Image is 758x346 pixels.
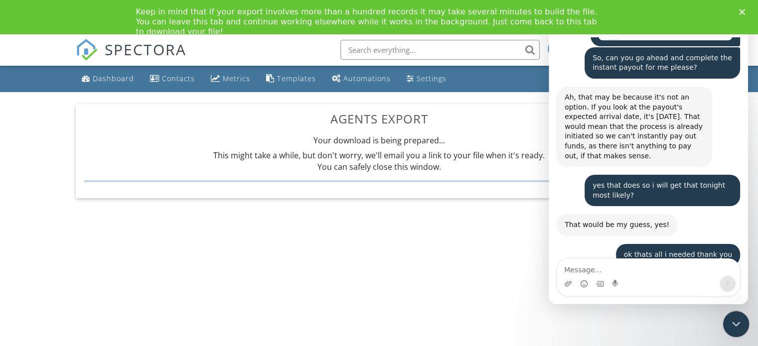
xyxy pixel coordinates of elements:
a: Automations (Basic) [328,70,395,88]
a: SPECTORA [76,47,186,68]
a: Metrics [207,70,254,88]
div: Metrics [223,74,250,83]
div: Keep in mind that if your export involves more than a hundred records it may take several minutes... [136,7,606,37]
img: The Best Home Inspection Software - Spectora [76,39,98,61]
div: Close [739,9,749,15]
a: Templates [262,70,320,88]
span: SPECTORA [105,39,186,60]
iframe: Intercom live chat [723,311,750,338]
div: Automations [343,74,391,83]
div: Settings [417,74,447,83]
div: Templates [277,74,316,83]
input: Search everything... [340,40,540,60]
div: Dashboard [93,74,134,83]
a: Dashboard [78,70,138,88]
div: Contacts [162,74,195,83]
iframe: Intercom live chat [549,10,748,304]
div: Your download is being prepared... [84,135,674,182]
div: This might take a while, but don't worry, we'll email you a link to your file when it's ready. Yo... [84,146,674,176]
a: Contacts [146,70,199,88]
a: Settings [403,70,451,88]
h3: Agents Export [84,112,674,125]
